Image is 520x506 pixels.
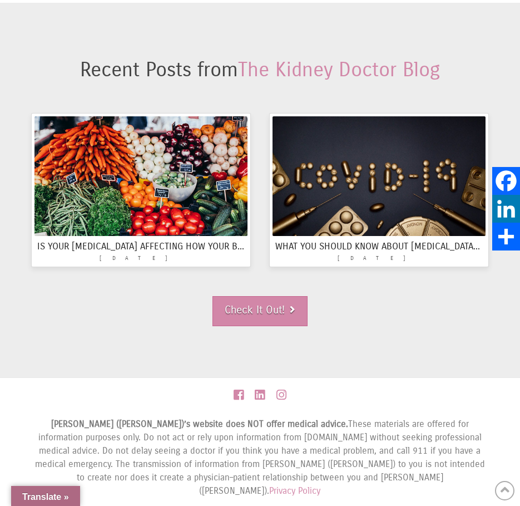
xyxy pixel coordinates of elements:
a: Instagram [276,389,286,401]
div: These materials are offered for information purposes only. Do not act or rely upon information fr... [31,417,489,498]
a: Facebook [234,389,244,401]
p: Recent Posts from [31,53,489,87]
span: Translate » [22,492,69,502]
a: Is your [MEDICAL_DATA] affecting how your body absorbs nutrients?[DATE] [31,113,251,267]
h3: What you should know about [MEDICAL_DATA] and how it affects your kidneys [275,241,483,252]
span: [DATE] [275,256,483,261]
a: Back to Top [495,481,514,500]
a: Check It Out! [212,296,308,327]
strong: [PERSON_NAME] ([PERSON_NAME])’s website does NOT offer medical advice. [51,419,348,429]
a: What you should know about [MEDICAL_DATA] and how it affects your kidneys[DATE] [269,113,489,267]
a: LinkedIn [255,389,265,401]
span: [DATE] [37,256,245,261]
a: Privacy Policy [269,485,320,496]
a: LinkedIn [492,195,520,223]
a: Facebook [492,167,520,195]
h3: Is your [MEDICAL_DATA] affecting how your body absorbs nutrients? [37,241,245,252]
a: The Kidney Doctor Blog [238,58,440,82]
